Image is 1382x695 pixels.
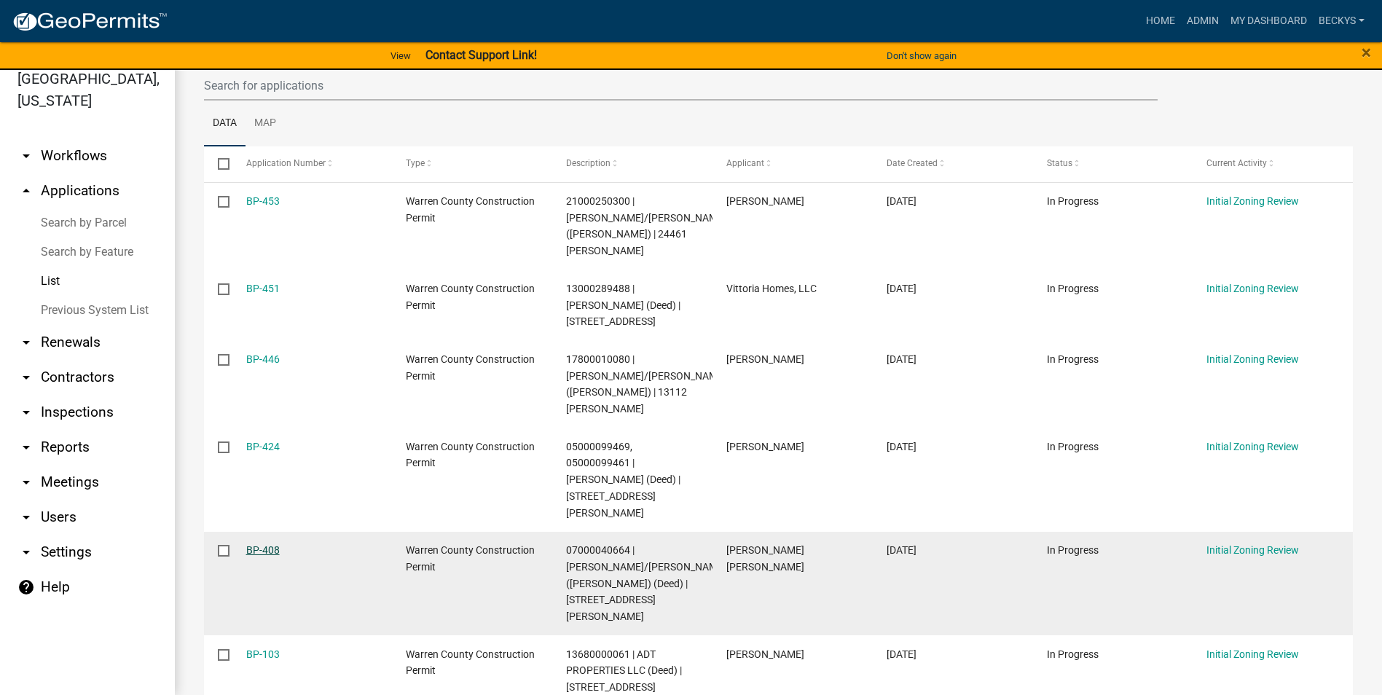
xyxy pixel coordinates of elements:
span: 09/03/2025 [887,353,916,365]
input: Search for applications [204,71,1158,101]
datatable-header-cell: Description [552,146,712,181]
span: 07/16/2025 [887,544,916,556]
datatable-header-cell: Type [392,146,552,181]
span: 08/08/2025 [887,441,916,452]
a: BP-453 [246,195,280,207]
i: arrow_drop_down [17,509,35,526]
span: Description [566,158,610,168]
i: arrow_drop_down [17,147,35,165]
span: In Progress [1047,353,1099,365]
i: arrow_drop_down [17,543,35,561]
span: Susan [726,195,804,207]
a: Map [246,101,285,147]
span: Vittoria Homes, LLC [726,283,817,294]
span: Applicant [726,158,764,168]
a: Initial Zoning Review [1206,648,1299,660]
span: In Progress [1047,648,1099,660]
strong: Contact Support Link! [425,48,537,62]
i: arrow_drop_down [17,334,35,351]
i: arrow_drop_down [17,404,35,421]
button: Don't show again [881,44,962,68]
a: BP-103 [246,648,280,660]
span: Warren County Construction Permit [406,648,535,677]
span: Date Created [887,158,938,168]
span: 07000040664 | DAVEY, KATHY X/JEROD JAMES (ZHOU, KATHY X) (Deed) | 3060 MCGREGOR ST [566,544,726,622]
datatable-header-cell: Applicant [712,146,873,181]
i: arrow_drop_down [17,439,35,456]
span: Status [1047,158,1072,168]
a: Initial Zoning Review [1206,353,1299,365]
span: Tara Frith [726,648,804,660]
a: Initial Zoning Review [1206,283,1299,294]
span: Warren County Construction Permit [406,195,535,224]
span: In Progress [1047,283,1099,294]
span: In Progress [1047,544,1099,556]
span: 21000250300 | LOVELL, DONALD G/SUSAN M (Deed) | 24461 ELTHON PL [566,195,726,256]
span: 09/12/2025 [887,195,916,207]
a: BP-446 [246,353,280,365]
span: Type [406,158,425,168]
a: beckys [1313,7,1370,35]
span: 17800010080 | CARVER, THOMAS/LINDA L (Deed) | 13112 NEVAN TRL [566,353,726,415]
span: Warren County Construction Permit [406,353,535,382]
span: Warren County Construction Permit [406,441,535,469]
a: Initial Zoning Review [1206,544,1299,556]
a: Home [1140,7,1181,35]
i: arrow_drop_down [17,369,35,386]
span: In Progress [1047,195,1099,207]
span: 13680000061 | ADT PROPERTIES LLC (Deed) | 13590 SUMMERSET RD [566,648,682,694]
datatable-header-cell: Date Created [873,146,1033,181]
span: Peter Coonrod [726,441,804,452]
span: 03/11/2024 [887,648,916,660]
datatable-header-cell: Application Number [232,146,392,181]
span: Warren County Construction Permit [406,544,535,573]
a: BP-408 [246,544,280,556]
span: 13000289488 | WESTRA, CASEY (Deed) | 5444 NW 155th Avenue [566,283,680,328]
span: 09/11/2025 [887,283,916,294]
span: Application Number [246,158,326,168]
a: BP-451 [246,283,280,294]
button: Close [1362,44,1371,61]
a: BP-424 [246,441,280,452]
span: × [1362,42,1371,63]
a: My Dashboard [1225,7,1313,35]
a: Admin [1181,7,1225,35]
datatable-header-cell: Status [1032,146,1193,181]
span: Jerod James Davey [726,544,804,573]
span: Warren County Construction Permit [406,283,535,311]
span: In Progress [1047,441,1099,452]
i: help [17,578,35,596]
datatable-header-cell: Select [204,146,232,181]
span: Current Activity [1206,158,1267,168]
datatable-header-cell: Current Activity [1193,146,1353,181]
a: Initial Zoning Review [1206,441,1299,452]
span: Luke Harris [726,353,804,365]
i: arrow_drop_down [17,474,35,491]
span: 05000099469, 05000099461 | COONROD, PETER (Deed) | 9155 HARDING ST [566,441,680,519]
a: Initial Zoning Review [1206,195,1299,207]
a: View [385,44,417,68]
a: Data [204,101,246,147]
i: arrow_drop_up [17,182,35,200]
